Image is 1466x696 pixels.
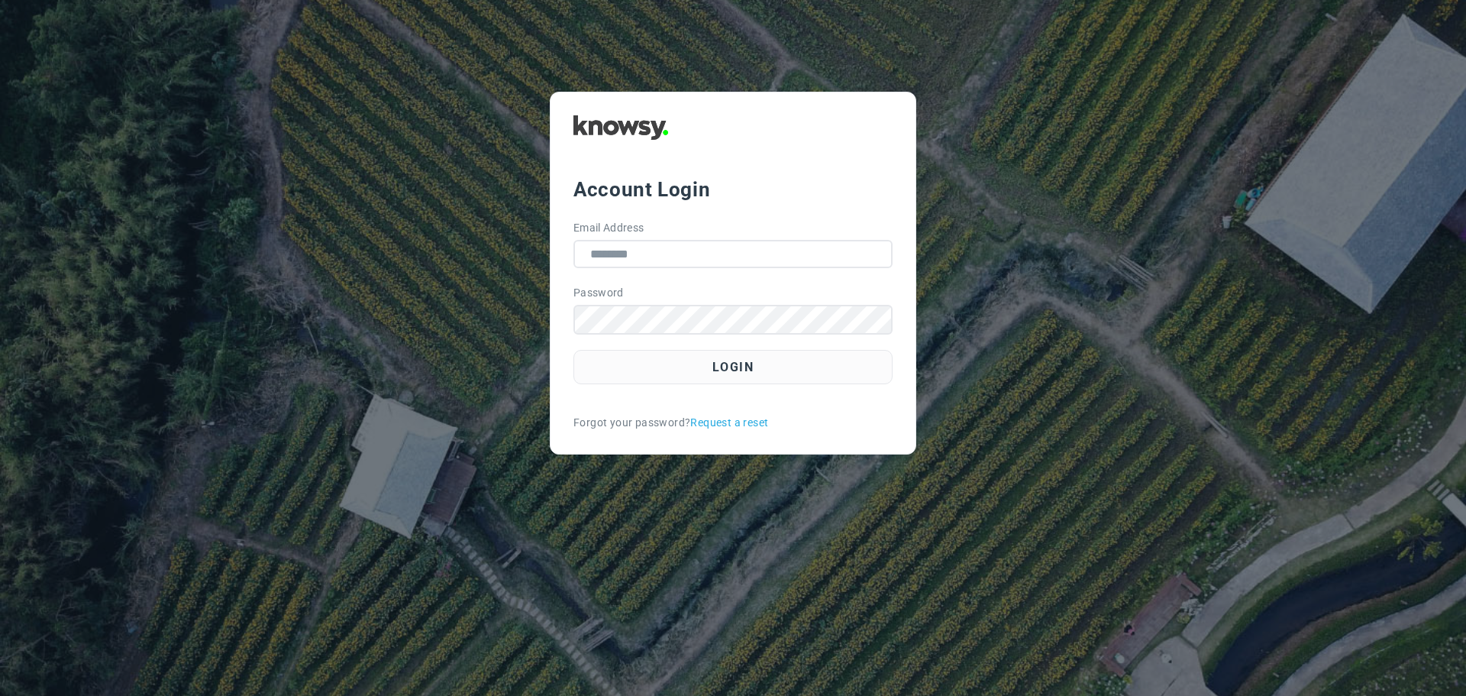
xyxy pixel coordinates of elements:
[573,415,893,431] div: Forgot your password?
[573,285,624,301] label: Password
[573,350,893,384] button: Login
[573,220,644,236] label: Email Address
[690,415,768,431] a: Request a reset
[573,176,893,203] div: Account Login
